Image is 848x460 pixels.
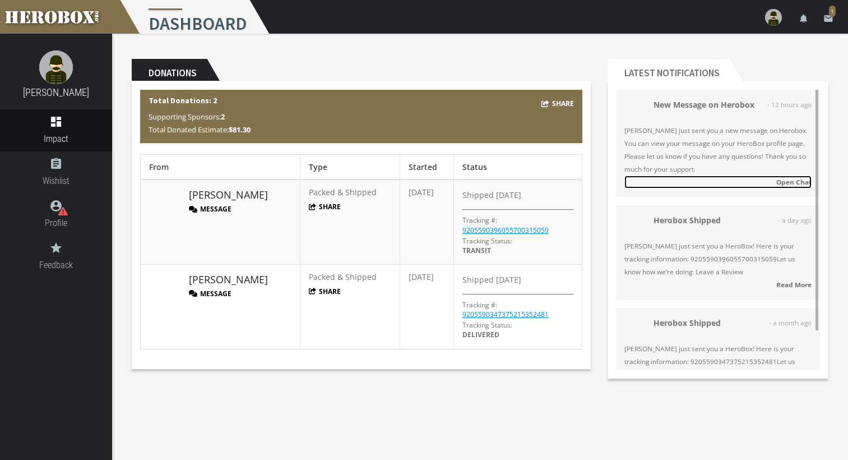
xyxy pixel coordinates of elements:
[309,187,377,197] span: Packed & Shipped
[189,273,268,287] a: [PERSON_NAME]
[829,6,836,17] span: 1
[462,330,499,339] span: DELIVERED
[767,98,812,111] span: - 12 hours ago
[309,272,377,282] span: Packed & Shipped
[654,215,721,226] strong: Herobox Shipped
[400,264,453,349] td: [DATE]
[823,13,833,24] i: email
[624,176,812,188] a: Open Chat
[654,318,721,328] strong: Herobox Shipped
[462,320,512,330] span: Tracking Status:
[221,112,225,122] b: 2
[778,214,812,227] span: - a day ago
[769,316,812,329] span: - a month ago
[149,95,217,105] b: Total Donations: 2
[189,204,231,214] button: Message
[462,236,512,246] span: Tracking Status:
[189,289,231,298] button: Message
[624,342,812,381] span: [PERSON_NAME] just sent you a HeroBox! Here is your tracking information: 9205590347375215352481L...
[624,318,647,341] img: 34081-202507071745250400.png
[189,188,268,203] a: [PERSON_NAME]
[462,190,521,201] span: Shipped [DATE]
[400,180,453,264] td: [DATE]
[309,287,341,296] button: Share
[624,100,647,122] img: 34081-202507071745250400.png
[799,13,809,24] i: notifications
[229,125,251,135] b: $81.30
[149,187,177,215] img: image
[400,155,453,180] th: Started
[39,50,73,84] img: male.jpg
[776,177,812,186] strong: Open Chat
[541,97,574,110] button: Share
[624,278,812,291] a: Read More
[776,280,812,289] strong: Read More
[132,59,207,81] h2: Donations
[23,86,89,98] a: [PERSON_NAME]
[309,202,341,211] button: Share
[149,112,225,122] span: Supporting Sponsors:
[462,310,549,319] a: 9205590347375215352481
[624,124,812,176] span: [PERSON_NAME] just sent you a new message on Herobox. You can view your message on your HeroBox p...
[300,155,400,180] th: Type
[49,115,63,128] i: dashboard
[454,155,582,180] th: Status
[149,125,251,135] span: Total Donated Estimate:
[462,226,549,235] a: 9205590396055700315059
[149,272,177,300] img: image
[624,215,647,238] img: 34112-202507221537400400.png
[765,9,782,26] img: user-image
[462,246,491,255] span: TRANSIT
[608,59,730,81] h2: Latest Notifications
[140,90,582,143] div: Total Donations: 2
[624,240,812,278] span: [PERSON_NAME] just sent you a HeroBox! Here is your tracking information: 9205590396055700315059L...
[462,274,521,286] span: Shipped [DATE]
[141,155,300,180] th: From
[462,215,497,225] p: Tracking #:
[654,99,754,110] strong: New Message on Herobox
[462,300,497,310] p: Tracking #:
